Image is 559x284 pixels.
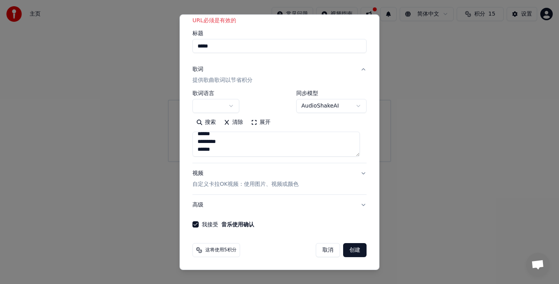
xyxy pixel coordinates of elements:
[202,222,254,227] label: 我接受
[192,163,367,194] button: 视频自定义卡拉OK视频：使用图片、视频或颜色
[192,169,299,188] div: 视频
[192,59,367,90] button: 歌词提供歌曲歌词以节省积分
[192,90,367,163] div: 歌词提供歌曲歌词以节省积分
[192,195,367,215] button: 高级
[192,180,299,188] p: 自定义卡拉OK视频：使用图片、视频或颜色
[316,243,340,257] button: 取消
[205,247,237,253] span: 这将使用5积分
[192,76,253,84] p: 提供歌曲歌词以节省积分
[296,90,367,96] label: 同步模型
[192,30,367,36] label: 标题
[343,243,367,257] button: 创建
[192,16,367,24] p: URL必须是有效的
[220,116,247,129] button: 清除
[192,90,239,96] label: 歌词语言
[247,116,274,129] button: 展开
[192,65,203,73] div: 歌词
[221,222,254,227] button: 我接受
[192,116,220,129] button: 搜索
